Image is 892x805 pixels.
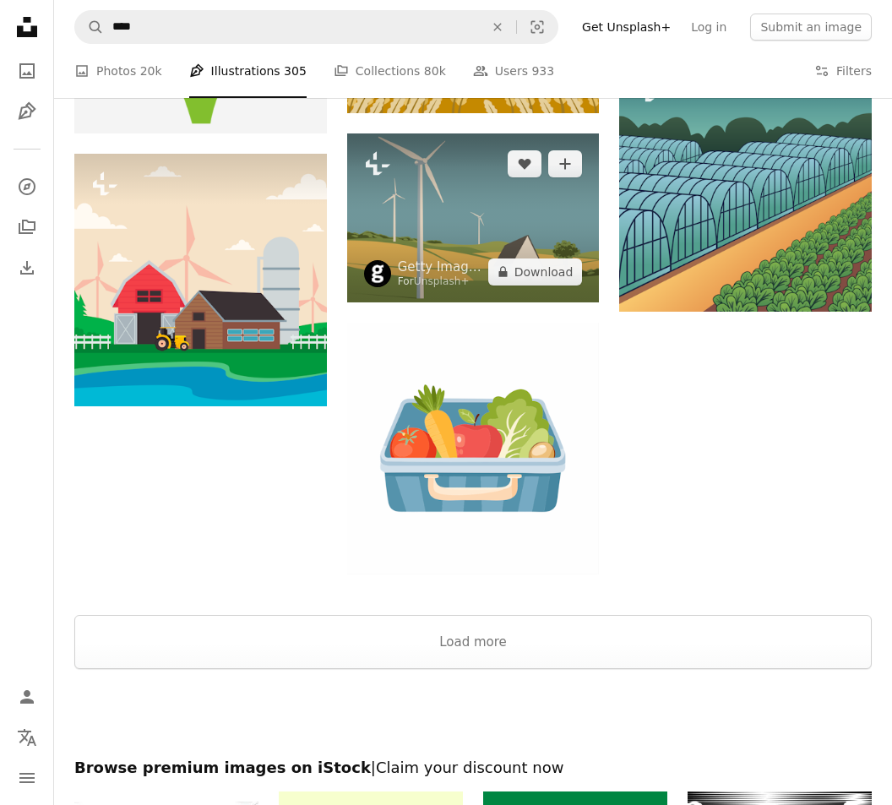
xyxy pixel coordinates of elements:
a: A large greenhouse filled with lots of green plants [619,178,872,193]
img: Three wind generators in the fields. Peaceful summer countryside. [347,133,600,302]
button: Load more [74,615,872,669]
button: Language [10,721,44,754]
img: A large greenhouse filled with lots of green plants [619,60,872,313]
a: Collections 80k [334,44,446,98]
a: Collections [10,210,44,244]
a: Getty Images [398,258,481,275]
button: Download [488,258,583,286]
a: Log in / Sign up [10,680,44,714]
a: Lunchbox filled with fresh fruits and vegetables. [347,441,600,456]
a: Three wind generators in the fields. Peaceful summer countryside. [347,210,600,226]
a: Explore [10,170,44,204]
button: Visual search [517,11,557,43]
a: Users 933 [473,44,554,98]
span: 80k [424,62,446,80]
img: Go to Getty Images's profile [364,260,391,287]
span: 933 [531,62,554,80]
span: 20k [140,62,162,80]
a: Photos [10,54,44,88]
button: Add to Collection [548,150,582,177]
h2: Browse premium images on iStock [74,758,872,778]
img: Lunchbox filled with fresh fruits and vegetables. [347,323,600,575]
button: Filters [814,44,872,98]
button: Like [508,150,541,177]
button: Clear [479,11,516,43]
a: A farm with windmills and a red barn [74,272,327,287]
img: A farm with windmills and a red barn [74,154,327,406]
span: | Claim your discount now [371,759,564,776]
a: Unsplash+ [414,275,470,287]
a: Log in [681,14,737,41]
a: Home — Unsplash [10,10,44,47]
a: Photos 20k [74,44,162,98]
div: For [398,275,481,289]
form: Find visuals sitewide [74,10,558,44]
a: Get Unsplash+ [572,14,681,41]
button: Search Unsplash [75,11,104,43]
a: Illustrations [10,95,44,128]
a: Download History [10,251,44,285]
button: Menu [10,761,44,795]
button: Submit an image [750,14,872,41]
